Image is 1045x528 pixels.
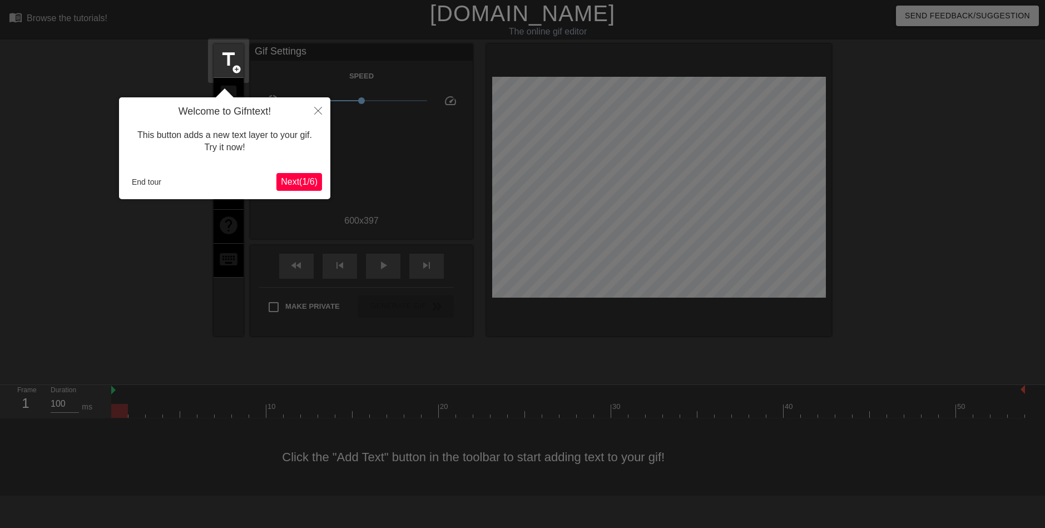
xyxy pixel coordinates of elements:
[127,118,322,165] div: This button adds a new text layer to your gif. Try it now!
[127,106,322,118] h4: Welcome to Gifntext!
[281,177,318,186] span: Next ( 1 / 6 )
[127,174,166,190] button: End tour
[276,173,322,191] button: Next
[306,97,330,123] button: Close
